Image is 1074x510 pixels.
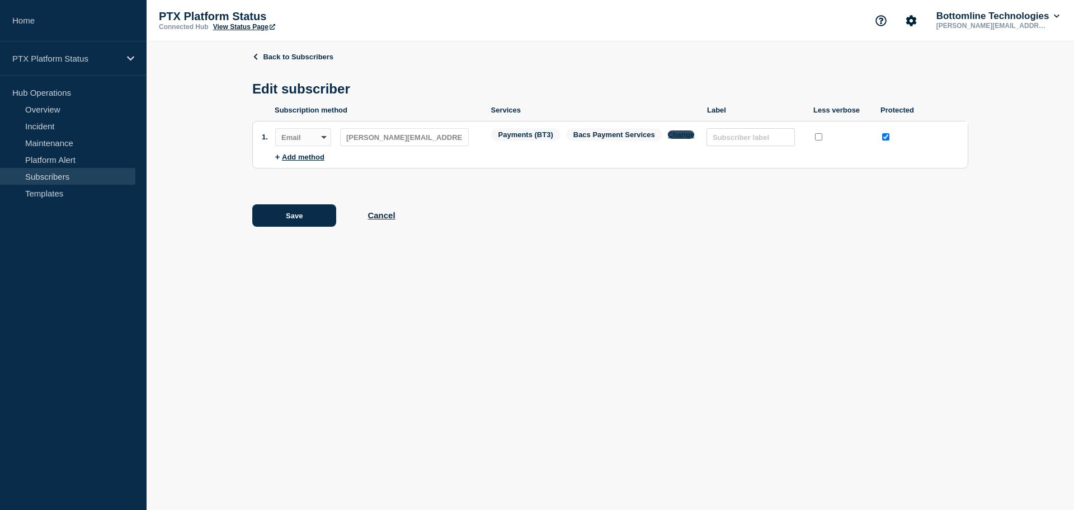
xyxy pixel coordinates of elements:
[12,54,120,63] p: PTX Platform Status
[668,130,695,139] button: Change
[252,81,357,97] h1: Edit subscriber
[213,23,275,31] a: View Status Page
[815,133,822,141] input: less verbose checkbox
[706,128,795,146] input: Subscriber label
[491,128,560,141] span: Payments (BT3)
[934,22,1051,30] p: [PERSON_NAME][EMAIL_ADDRESS][PERSON_NAME][DOMAIN_NAME]
[899,9,923,32] button: Account settings
[262,133,268,141] span: 1.
[934,11,1062,22] button: Bottomline Technologies
[275,153,324,161] button: Add method
[252,53,333,61] a: Back to Subscribers
[340,128,469,146] input: subscription-address
[882,133,889,141] input: protected checkbox
[159,10,383,23] p: PTX Platform Status
[869,9,893,32] button: Support
[566,128,662,141] span: Bacs Payment Services
[880,106,925,114] p: Protected
[159,23,209,31] p: Connected Hub
[813,106,869,114] p: Less verbose
[275,106,480,114] p: Subscription method
[368,210,395,220] button: Cancel
[252,204,336,227] button: Save
[491,106,696,114] p: Services
[707,106,802,114] p: Label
